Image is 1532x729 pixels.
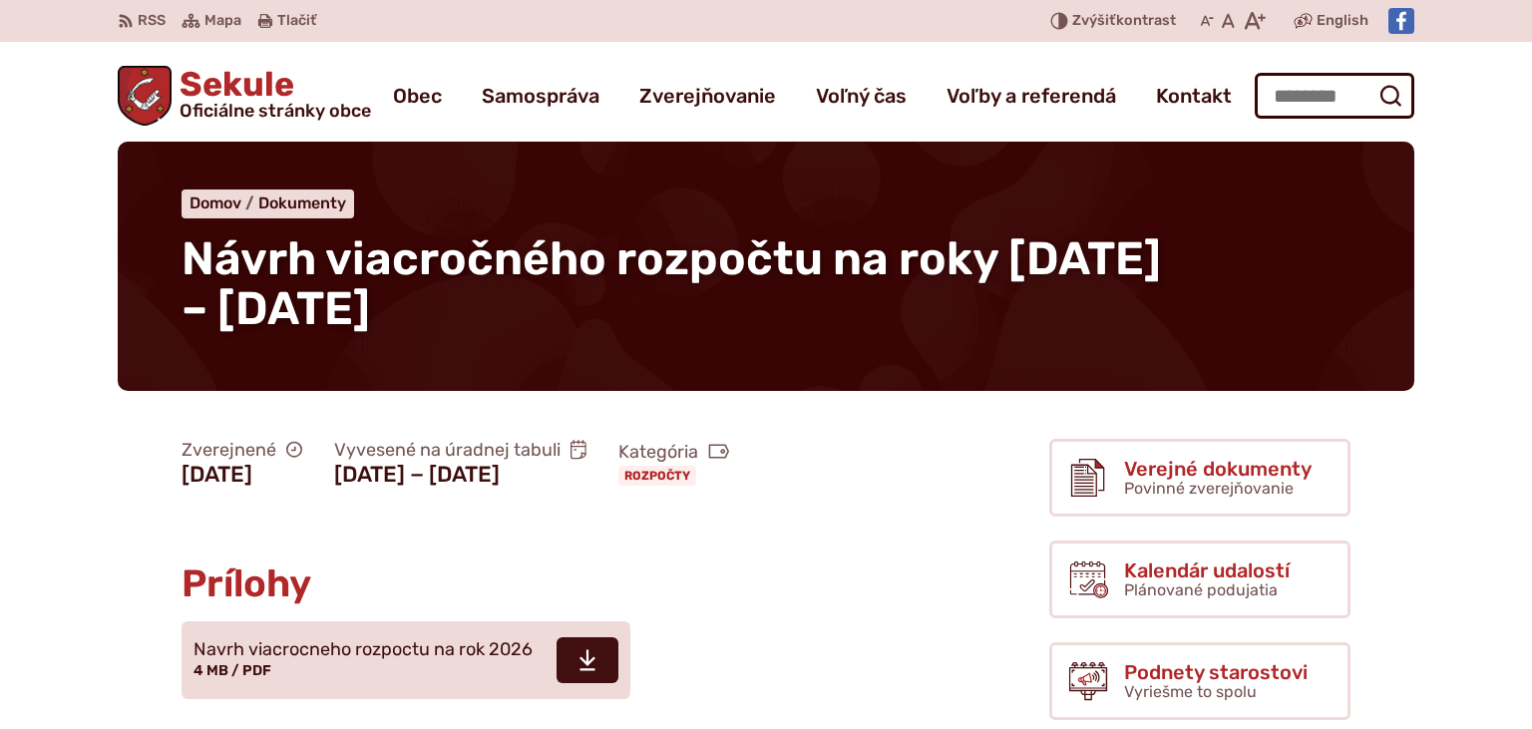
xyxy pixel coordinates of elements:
[1388,8,1414,34] img: Prejsť na Facebook stránku
[182,563,890,605] h2: Prílohy
[118,66,172,126] img: Prejsť na domovskú stránku
[1072,12,1116,29] span: Zvýšiť
[182,439,302,462] span: Zverejnené
[1124,479,1294,498] span: Povinné zverejňovanie
[1313,9,1372,33] a: English
[816,68,907,124] a: Voľný čas
[258,193,346,212] a: Dokumenty
[1156,68,1232,124] a: Kontakt
[1317,9,1368,33] span: English
[277,13,316,30] span: Tlačiť
[393,68,442,124] a: Obec
[1124,682,1257,701] span: Vyriešme to spolu
[138,9,166,33] span: RSS
[190,193,258,212] a: Domov
[182,621,630,699] a: Navrh viacrocneho rozpoctu na rok 2026 4 MB / PDF
[1072,13,1176,30] span: kontrast
[947,68,1116,124] a: Voľby a referendá
[1124,661,1308,683] span: Podnety starostovi
[1124,580,1278,599] span: Plánované podujatia
[482,68,599,124] a: Samospráva
[1049,541,1350,618] a: Kalendár udalostí Plánované podujatia
[334,462,586,488] figcaption: [DATE] − [DATE]
[1124,458,1312,480] span: Verejné dokumenty
[639,68,776,124] a: Zverejňovanie
[618,466,696,486] a: Rozpočty
[1049,642,1350,720] a: Podnety starostovi Vyriešme to spolu
[618,441,730,464] span: Kategória
[172,68,371,120] span: Sekule
[182,462,302,488] figcaption: [DATE]
[204,9,241,33] span: Mapa
[1124,559,1290,581] span: Kalendár udalostí
[193,662,271,679] span: 4 MB / PDF
[1049,439,1350,517] a: Verejné dokumenty Povinné zverejňovanie
[180,102,371,120] span: Oficiálne stránky obce
[190,193,241,212] span: Domov
[118,66,371,126] a: Logo Sekule, prejsť na domovskú stránku.
[193,640,533,660] span: Navrh viacrocneho rozpoctu na rok 2026
[334,439,586,462] span: Vyvesené na úradnej tabuli
[182,231,1161,337] span: Návrh viacročného rozpočtu na roky [DATE] – [DATE]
